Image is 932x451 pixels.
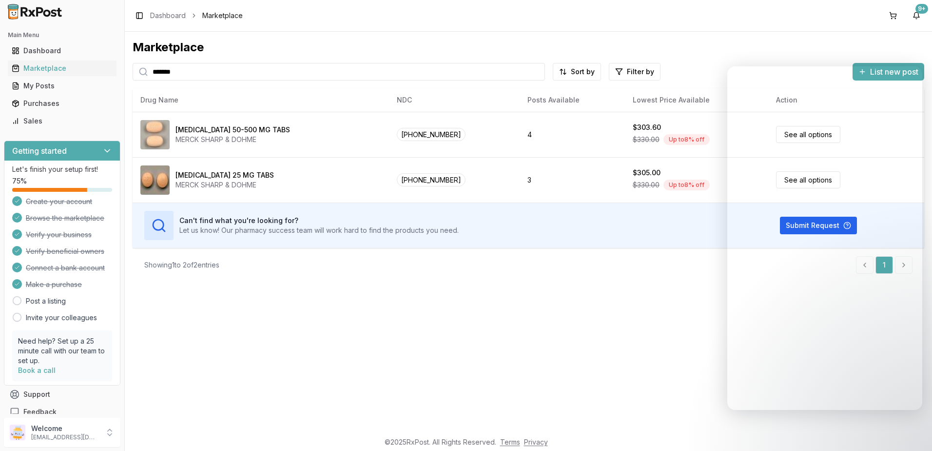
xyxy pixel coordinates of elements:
button: Dashboard [4,43,120,59]
td: 3 [520,157,625,203]
img: Januvia 25 MG TABS [140,165,170,195]
div: [MEDICAL_DATA] 25 MG TABS [175,170,274,180]
div: Marketplace [12,63,113,73]
div: $303.60 [633,123,661,132]
img: User avatar [10,425,25,440]
a: Invite your colleagues [26,313,97,323]
a: Sales [8,112,116,130]
a: Post a listing [26,296,66,306]
iframe: Intercom live chat [727,66,922,410]
th: NDC [389,88,520,112]
div: Purchases [12,99,113,108]
button: Support [4,386,120,403]
div: 9+ [915,4,928,14]
th: Drug Name [133,88,389,112]
a: Dashboard [8,42,116,60]
a: Purchases [8,95,116,112]
th: Posts Available [520,88,625,112]
span: Browse the marketplace [26,213,104,223]
div: Up to 8 % off [663,180,710,190]
div: Dashboard [12,46,113,56]
a: Terms [500,438,520,446]
span: [PHONE_NUMBER] [397,128,466,141]
span: List new post [870,66,918,78]
button: Filter by [609,63,660,81]
div: [MEDICAL_DATA] 50-500 MG TABS [175,125,290,135]
div: Sales [12,116,113,126]
span: Create your account [26,197,92,206]
button: Sales [4,113,120,129]
nav: breadcrumb [150,11,243,20]
span: Marketplace [202,11,243,20]
div: My Posts [12,81,113,91]
h3: Can't find what you're looking for? [179,216,459,225]
button: Feedback [4,403,120,421]
span: [PHONE_NUMBER] [397,173,466,186]
span: $330.00 [633,135,660,144]
span: Sort by [571,67,595,77]
img: RxPost Logo [4,4,66,20]
iframe: Intercom live chat [899,418,922,441]
span: Filter by [627,67,654,77]
img: Janumet 50-500 MG TABS [140,120,170,149]
span: Verify beneficial owners [26,246,104,256]
th: Lowest Price Available [625,88,769,112]
div: Showing 1 to 2 of 2 entries [144,260,219,270]
button: Marketplace [4,61,120,76]
span: 75 % [12,176,27,186]
h3: Getting started [12,145,67,157]
button: 9+ [909,8,924,23]
a: Marketplace [8,60,116,77]
p: Let us know! Our pharmacy success team will work hard to find the products you need. [179,225,459,235]
p: Let's finish your setup first! [12,164,112,174]
span: Verify your business [26,230,92,240]
p: Need help? Set up a 25 minute call with our team to set up. [18,336,106,366]
a: Dashboard [150,11,186,20]
div: MERCK SHARP & DOHME [175,135,290,144]
span: Feedback [23,407,57,417]
button: Purchases [4,96,120,111]
p: [EMAIL_ADDRESS][DOMAIN_NAME] [31,433,99,441]
h2: Main Menu [8,31,116,39]
button: My Posts [4,78,120,94]
span: Make a purchase [26,280,82,289]
div: Marketplace [133,40,924,55]
td: 4 [520,112,625,157]
div: MERCK SHARP & DOHME [175,180,274,190]
div: Up to 8 % off [663,134,710,145]
button: Sort by [553,63,601,81]
span: $330.00 [633,180,660,190]
span: Connect a bank account [26,263,105,273]
a: Privacy [524,438,548,446]
p: Welcome [31,424,99,433]
button: List new post [853,63,924,81]
div: $305.00 [633,168,660,178]
a: My Posts [8,77,116,95]
a: Book a call [18,366,56,374]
